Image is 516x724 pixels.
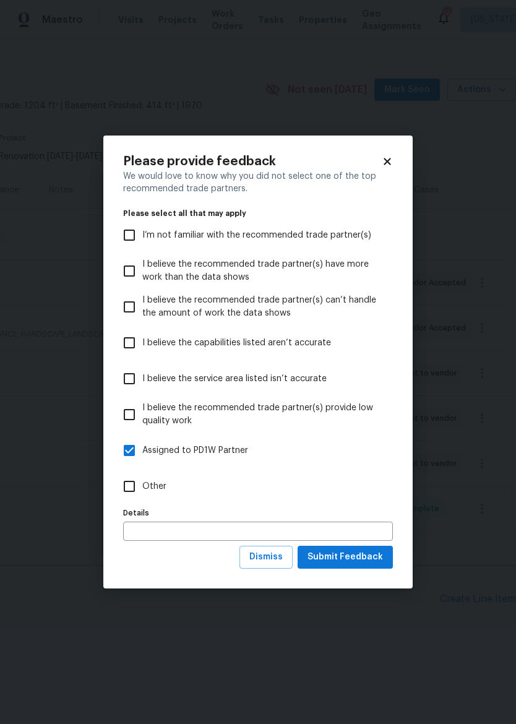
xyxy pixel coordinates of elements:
legend: Please select all that may apply [123,210,393,217]
span: Dismiss [249,549,283,565]
span: I’m not familiar with the recommended trade partner(s) [142,229,371,242]
span: Other [142,480,166,493]
span: I believe the service area listed isn’t accurate [142,373,327,386]
span: I believe the capabilities listed aren’t accurate [142,337,331,350]
button: Dismiss [239,546,293,569]
span: I believe the recommended trade partner(s) have more work than the data shows [142,258,383,284]
span: I believe the recommended trade partner(s) provide low quality work [142,402,383,428]
span: Submit Feedback [307,549,383,565]
div: We would love to know why you did not select one of the top recommended trade partners. [123,170,393,195]
span: Assigned to PD1W Partner [142,444,248,457]
button: Submit Feedback [298,546,393,569]
label: Details [123,509,393,517]
span: I believe the recommended trade partner(s) can’t handle the amount of work the data shows [142,294,383,320]
h2: Please provide feedback [123,155,382,168]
